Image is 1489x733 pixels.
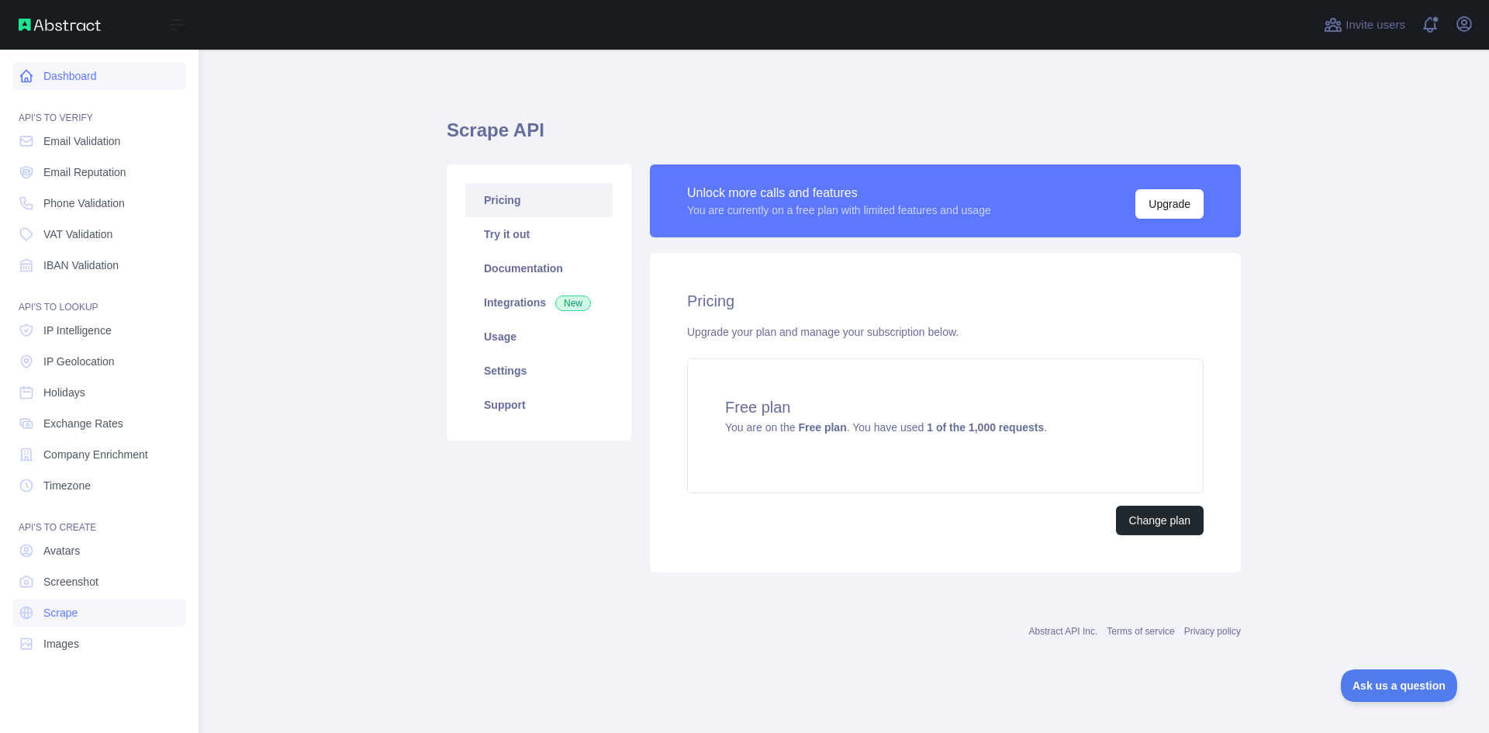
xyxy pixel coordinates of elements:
button: Invite users [1321,12,1408,37]
a: Phone Validation [12,189,186,217]
span: Scrape [43,605,78,621]
a: Abstract API Inc. [1029,626,1098,637]
a: IP Geolocation [12,347,186,375]
a: VAT Validation [12,220,186,248]
h4: Free plan [725,396,1166,418]
span: Email Reputation [43,164,126,180]
a: Terms of service [1107,626,1174,637]
span: Exchange Rates [43,416,123,431]
a: Scrape [12,599,186,627]
span: Holidays [43,385,85,400]
h2: Pricing [687,290,1204,312]
div: You are currently on a free plan with limited features and usage [687,202,991,218]
span: Timezone [43,478,91,493]
span: IBAN Validation [43,258,119,273]
a: Email Validation [12,127,186,155]
a: Screenshot [12,568,186,596]
a: Support [465,388,613,422]
a: Try it out [465,217,613,251]
span: IP Geolocation [43,354,115,369]
span: Phone Validation [43,195,125,211]
span: Images [43,636,79,652]
strong: Free plan [798,421,846,434]
span: IP Intelligence [43,323,112,338]
a: Dashboard [12,62,186,90]
a: Avatars [12,537,186,565]
a: IP Intelligence [12,316,186,344]
button: Change plan [1116,506,1204,535]
div: API'S TO VERIFY [12,93,186,124]
a: Exchange Rates [12,410,186,437]
a: Images [12,630,186,658]
a: Holidays [12,379,186,406]
img: Abstract API [19,19,101,31]
a: Email Reputation [12,158,186,186]
h1: Scrape API [447,118,1241,155]
a: Usage [465,320,613,354]
strong: 1 of the 1,000 requests [927,421,1044,434]
div: Unlock more calls and features [687,184,991,202]
div: API'S TO LOOKUP [12,282,186,313]
span: Avatars [43,543,80,558]
a: Company Enrichment [12,441,186,468]
span: You are on the . You have used . [725,421,1047,434]
span: New [555,296,591,311]
a: Documentation [465,251,613,285]
span: Company Enrichment [43,447,148,462]
a: Privacy policy [1184,626,1241,637]
div: API'S TO CREATE [12,503,186,534]
a: Settings [465,354,613,388]
span: Email Validation [43,133,120,149]
span: Screenshot [43,574,98,590]
a: Integrations New [465,285,613,320]
button: Upgrade [1135,189,1204,219]
iframe: Toggle Customer Support [1341,669,1458,702]
a: IBAN Validation [12,251,186,279]
div: Upgrade your plan and manage your subscription below. [687,324,1204,340]
a: Timezone [12,472,186,500]
span: Invite users [1346,16,1405,34]
span: VAT Validation [43,226,112,242]
a: Pricing [465,183,613,217]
